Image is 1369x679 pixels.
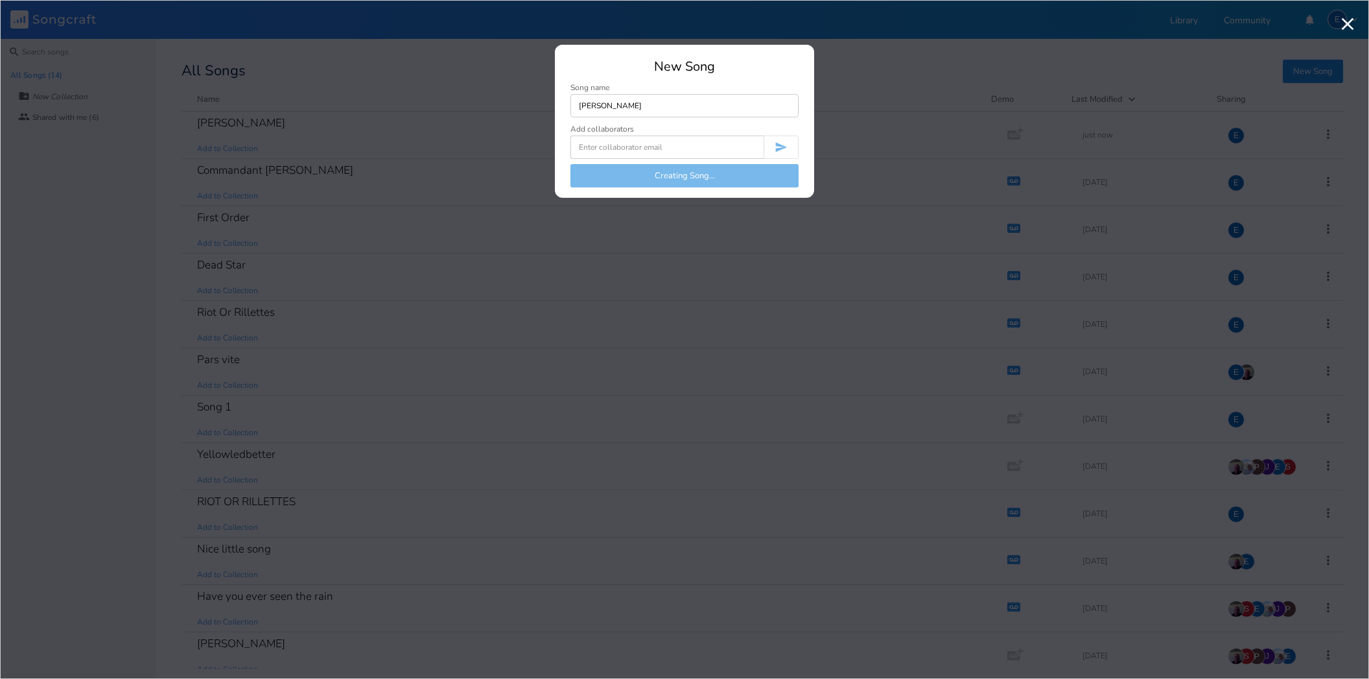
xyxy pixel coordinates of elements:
[764,136,799,159] button: Invite
[570,60,799,73] div: New Song
[570,84,799,91] div: Song name
[570,136,764,159] input: Enter collaborator email
[570,94,799,117] input: Enter song name
[570,164,799,187] button: Creating Song...
[570,125,634,133] div: Add collaborators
